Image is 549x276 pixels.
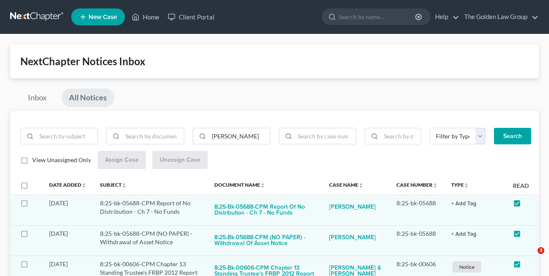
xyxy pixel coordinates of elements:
button: + Add Tag [451,232,477,237]
a: + Add Tag [451,229,499,238]
a: Typeunfold_more [451,182,469,188]
a: The Golden Law Group [460,9,538,25]
a: Inbox [20,88,54,107]
a: Notice [451,260,499,274]
i: unfold_more [260,183,265,188]
span: Notice [452,261,481,273]
i: unfold_more [433,183,438,188]
input: Search by document name [122,128,183,144]
a: Date Addedunfold_more [49,182,86,188]
a: [PERSON_NAME] [329,229,376,246]
input: Search by name... [339,9,416,25]
button: 8:25-bk-05688-CPM (NO PAPER) - Withdrawal of Asset Notice [214,229,316,252]
input: Search by date [381,128,421,144]
span: View Unassigned Only [32,156,91,163]
input: Search by case number [295,128,356,144]
a: Case Nameunfold_more [329,182,363,188]
input: Search by case name [209,128,270,144]
a: Help [431,9,459,25]
i: unfold_more [358,183,363,188]
a: Subjectunfold_more [100,182,127,188]
a: [PERSON_NAME] [329,199,376,216]
i: unfold_more [464,183,469,188]
input: Search by subject [36,128,97,144]
td: 8:25-bk-05688-CPM Report of No Distribution - Ch 7 - No Funds [93,195,208,225]
label: Read [513,181,529,190]
span: New Case [89,14,117,20]
a: Home [128,9,164,25]
a: + Add Tag [451,199,499,207]
a: Document Nameunfold_more [214,182,265,188]
a: All Notices [61,88,114,107]
td: 8:25-bk-05688-CPM (NO PAPER) - Withdrawal of Asset Notice [93,225,208,256]
td: [DATE] [42,195,93,225]
td: [DATE] [42,225,93,256]
iframe: Intercom live chat [520,247,541,268]
span: 3 [538,247,544,254]
td: 8:25-bk-05688 [390,195,444,225]
i: unfold_more [81,183,86,188]
i: unfold_more [122,183,127,188]
button: 8:25-bk-05688-CPM Report of No Distribution - Ch 7 - No Funds [214,199,316,222]
td: 8:25-bk-05688 [390,225,444,256]
a: Client Portal [164,9,219,25]
button: Search [494,128,531,145]
button: + Add Tag [451,201,477,207]
a: Case Numberunfold_more [396,182,438,188]
div: NextChapter Notices Inbox [20,55,529,68]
